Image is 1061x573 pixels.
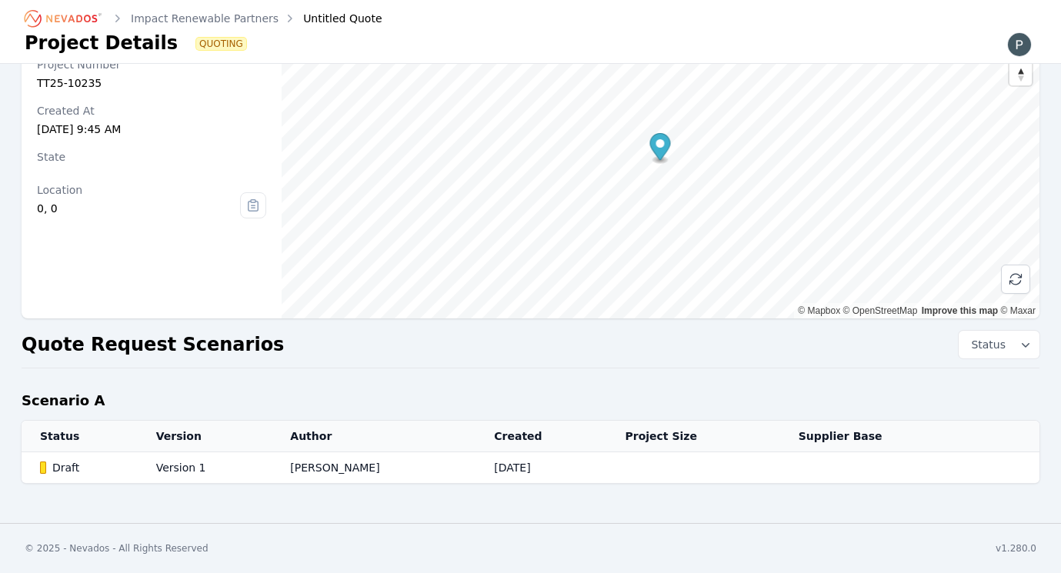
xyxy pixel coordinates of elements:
a: Improve this map [922,305,998,316]
th: Status [22,421,138,452]
div: Location [37,182,240,198]
div: Untitled Quote [282,11,382,26]
td: [PERSON_NAME] [272,452,475,484]
div: TT25-10235 [37,75,266,91]
div: Draft [40,460,130,475]
th: Supplier Base [780,421,974,452]
a: OpenStreetMap [843,305,918,316]
span: Status [965,337,1006,352]
div: Created At [37,103,266,118]
div: © 2025 - Nevados - All Rights Reserved [25,542,209,555]
img: Peter Moore [1007,32,1032,57]
nav: Breadcrumb [25,6,382,31]
button: Reset bearing to north [1009,63,1032,85]
div: Map marker [650,133,671,165]
th: Project Size [606,421,779,452]
td: [DATE] [475,452,606,484]
th: Created [475,421,606,452]
h2: Scenario A [22,390,105,411]
a: Maxar [1000,305,1036,316]
h2: Quote Request Scenarios [22,332,284,357]
td: Version 1 [138,452,272,484]
a: Mapbox [798,305,840,316]
h1: Project Details [25,31,178,55]
tr: DraftVersion 1[PERSON_NAME][DATE] [22,452,1039,484]
a: Impact Renewable Partners [131,11,279,26]
span: Quoting [196,38,246,50]
div: 0, 0 [37,201,240,216]
span: Reset bearing to north [1009,64,1032,85]
div: Project Number [37,57,266,72]
canvas: Map [282,11,1039,318]
button: Status [959,331,1039,358]
div: v1.280.0 [996,542,1036,555]
div: [DATE] 9:45 AM [37,122,266,137]
div: State [37,149,266,165]
th: Author [272,421,475,452]
th: Version [138,421,272,452]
